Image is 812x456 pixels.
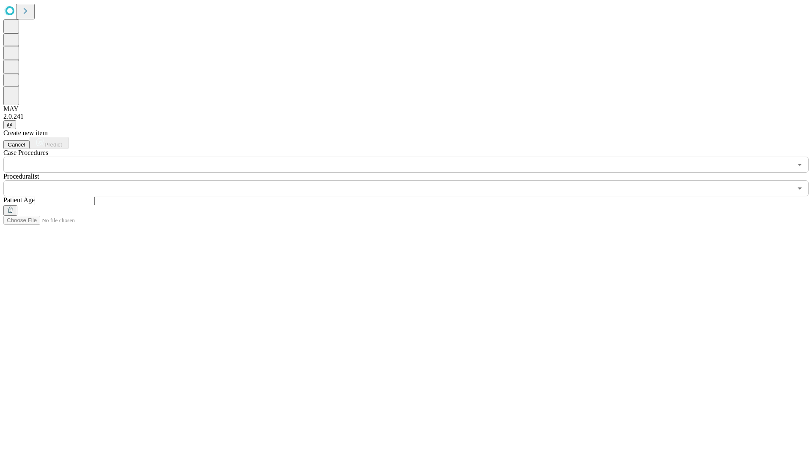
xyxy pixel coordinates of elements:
[3,140,30,149] button: Cancel
[794,182,806,194] button: Open
[44,141,62,148] span: Predict
[30,137,69,149] button: Predict
[3,129,48,136] span: Create new item
[3,113,809,120] div: 2.0.241
[794,159,806,171] button: Open
[3,196,35,204] span: Patient Age
[3,149,48,156] span: Scheduled Procedure
[7,122,13,128] span: @
[3,173,39,180] span: Proceduralist
[8,141,25,148] span: Cancel
[3,120,16,129] button: @
[3,105,809,113] div: MAY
